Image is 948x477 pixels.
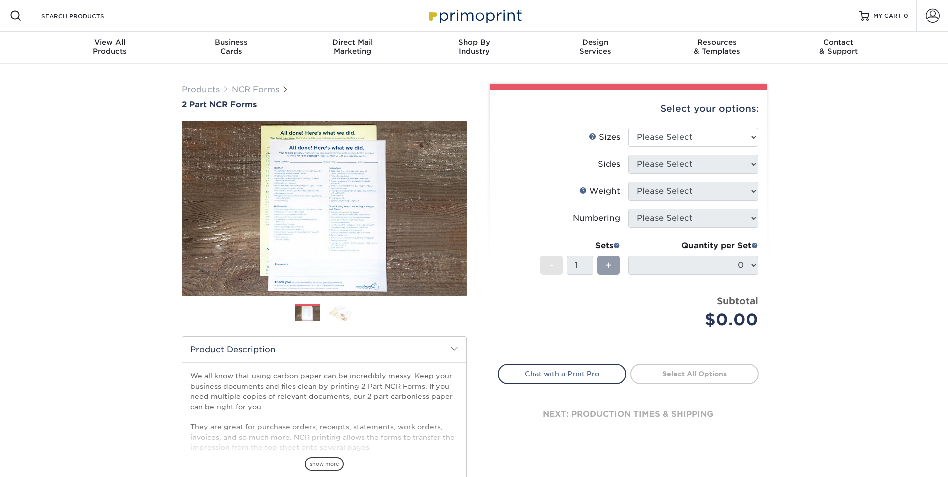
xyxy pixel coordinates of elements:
[535,38,656,47] span: Design
[778,38,899,56] div: & Support
[328,304,353,321] img: NCR Forms 02
[636,308,758,332] div: $0.00
[40,10,138,22] input: SEARCH PRODUCTS.....
[579,185,620,197] div: Weight
[873,12,902,20] span: MY CART
[295,305,320,322] img: NCR Forms 01
[182,337,466,362] h2: Product Description
[170,38,292,47] span: Business
[49,32,171,64] a: View AllProducts
[182,85,220,94] a: Products
[904,12,908,19] span: 0
[778,38,899,47] span: Contact
[573,212,620,224] div: Numbering
[170,32,292,64] a: BusinessCards
[413,38,535,47] span: Shop By
[292,38,413,56] div: Marketing
[305,457,344,471] span: show more
[605,258,612,273] span: +
[535,38,656,56] div: Services
[49,38,171,56] div: Products
[498,90,759,128] div: Select your options:
[413,32,535,64] a: Shop ByIndustry
[656,32,778,64] a: Resources& Templates
[656,38,778,56] div: & Templates
[170,38,292,56] div: Cards
[498,364,626,384] a: Chat with a Print Pro
[656,38,778,47] span: Resources
[589,131,620,143] div: Sizes
[182,100,257,109] span: 2 Part NCR Forms
[292,32,413,64] a: Direct MailMarketing
[498,384,759,444] div: next: production times & shipping
[535,32,656,64] a: DesignServices
[717,295,758,306] strong: Subtotal
[292,38,413,47] span: Direct Mail
[598,158,620,170] div: Sides
[232,85,279,94] a: NCR Forms
[413,38,535,56] div: Industry
[628,240,758,252] div: Quantity per Set
[630,364,759,384] a: Select All Options
[49,38,171,47] span: View All
[778,32,899,64] a: Contact& Support
[182,100,467,109] a: 2 Part NCR Forms
[549,258,554,273] span: -
[182,110,467,307] img: 2 Part NCR Forms 01
[424,5,524,26] img: Primoprint
[540,240,620,252] div: Sets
